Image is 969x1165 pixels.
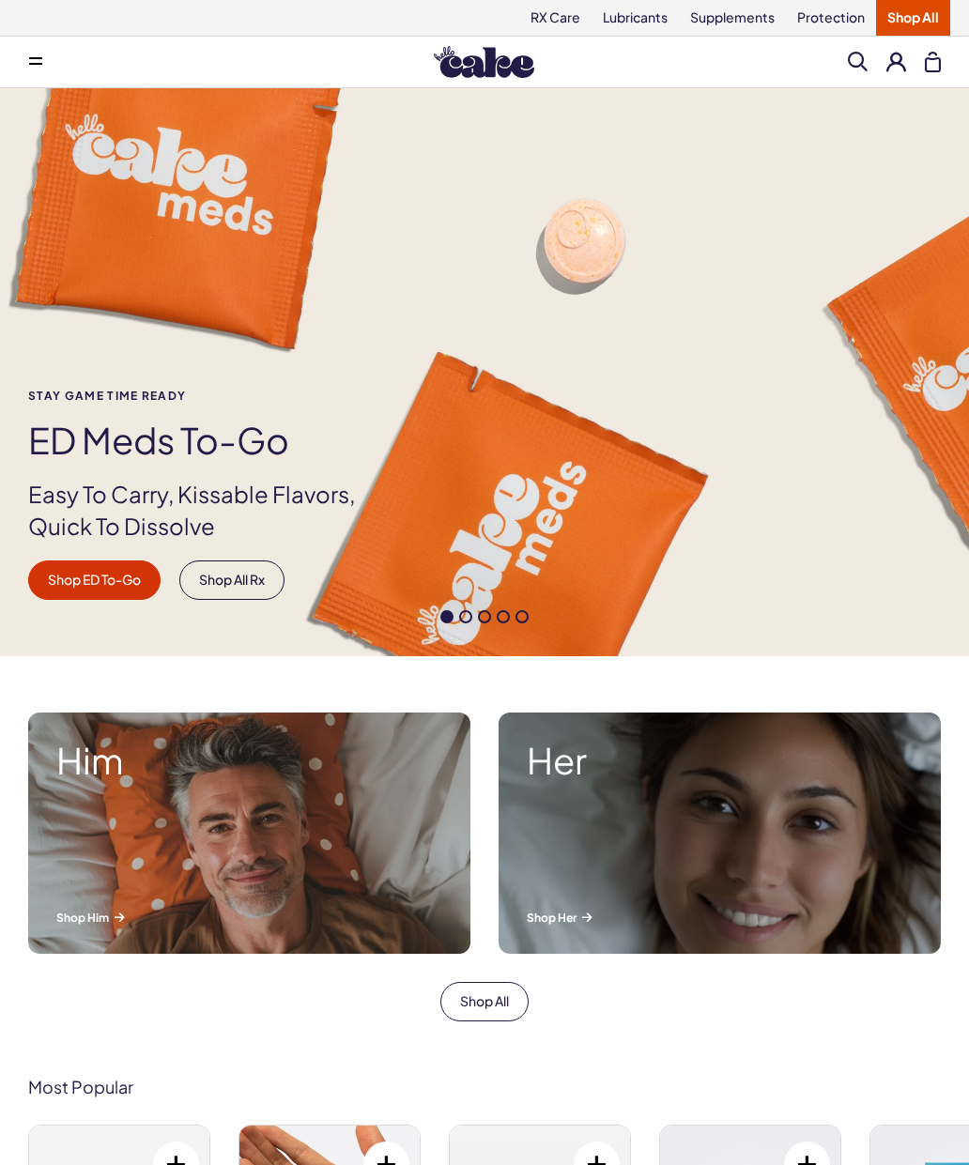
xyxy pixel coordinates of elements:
[434,46,534,78] img: Hello Cake
[527,910,913,926] p: Shop Her
[14,698,484,968] a: A man smiling while lying in bed. Him Shop Him
[28,390,387,402] span: Stay Game time ready
[440,982,529,1021] a: Shop All
[484,698,955,968] a: A woman smiling while lying in bed. Her Shop Her
[28,560,161,600] a: Shop ED To-Go
[179,560,285,600] a: Shop All Rx
[56,741,442,780] strong: Him
[527,741,913,780] strong: Her
[56,910,442,926] p: Shop Him
[28,421,387,460] h1: ED Meds to-go
[28,479,387,542] p: Easy To Carry, Kissable Flavors, Quick To Dissolve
